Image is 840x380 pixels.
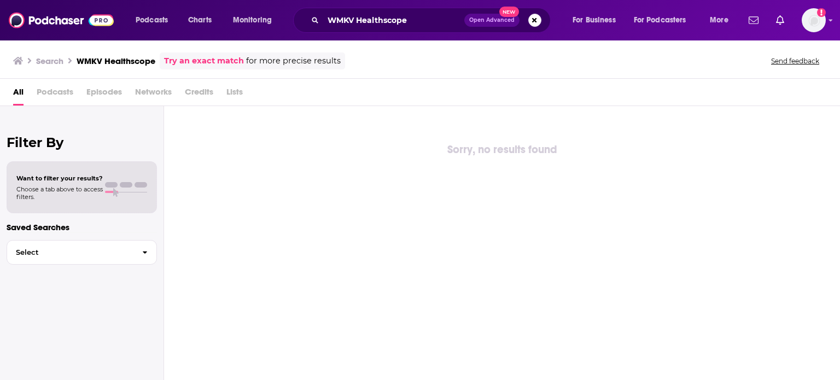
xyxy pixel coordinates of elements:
span: Logged in as MGarceau [802,8,826,32]
span: Lists [226,83,243,106]
button: Send feedback [768,56,822,66]
svg: Add a profile image [817,8,826,17]
div: Sorry, no results found [164,141,840,159]
span: Episodes [86,83,122,106]
button: open menu [627,11,702,29]
span: Podcasts [37,83,73,106]
img: Podchaser - Follow, Share and Rate Podcasts [9,10,114,31]
img: User Profile [802,8,826,32]
span: Open Advanced [469,17,515,23]
a: Show notifications dropdown [744,11,763,30]
p: Saved Searches [7,222,157,232]
span: Credits [185,83,213,106]
a: Charts [181,11,218,29]
span: Choose a tab above to access filters. [16,185,103,201]
h2: Filter By [7,135,157,150]
button: open menu [225,11,286,29]
button: Open AdvancedNew [464,14,520,27]
div: Search podcasts, credits, & more... [304,8,561,33]
span: Networks [135,83,172,106]
span: Podcasts [136,13,168,28]
button: open menu [702,11,742,29]
a: Show notifications dropdown [772,11,789,30]
span: Monitoring [233,13,272,28]
span: For Podcasters [634,13,686,28]
span: For Business [573,13,616,28]
span: Want to filter your results? [16,174,103,182]
span: Charts [188,13,212,28]
button: open menu [565,11,629,29]
a: All [13,83,24,106]
span: New [499,7,519,17]
input: Search podcasts, credits, & more... [323,11,464,29]
h3: WMKV Healthscope [77,56,155,66]
span: Select [7,249,133,256]
span: for more precise results [246,55,341,67]
button: Select [7,240,157,265]
h3: Search [36,56,63,66]
button: Show profile menu [802,8,826,32]
span: More [710,13,728,28]
button: open menu [128,11,182,29]
a: Try an exact match [164,55,244,67]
